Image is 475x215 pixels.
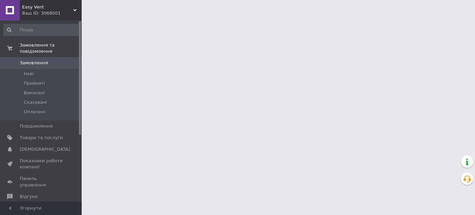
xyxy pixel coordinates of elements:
span: Замовлення та повідомлення [20,42,82,54]
span: Прийняті [24,80,45,86]
span: Нові [24,71,34,77]
div: Ваш ID: 3068001 [22,10,82,16]
span: Скасовані [24,99,47,105]
span: Відгуки [20,194,37,200]
span: Товари та послуги [20,135,63,141]
span: Показники роботи компанії [20,158,63,170]
span: [DEMOGRAPHIC_DATA] [20,146,70,152]
input: Пошук [3,24,80,36]
span: Виконані [24,90,45,96]
span: Панель управління [20,176,63,188]
span: Easy Vent [22,4,73,10]
span: Замовлення [20,60,48,66]
span: Оплачені [24,109,45,115]
span: Повідомлення [20,123,53,129]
